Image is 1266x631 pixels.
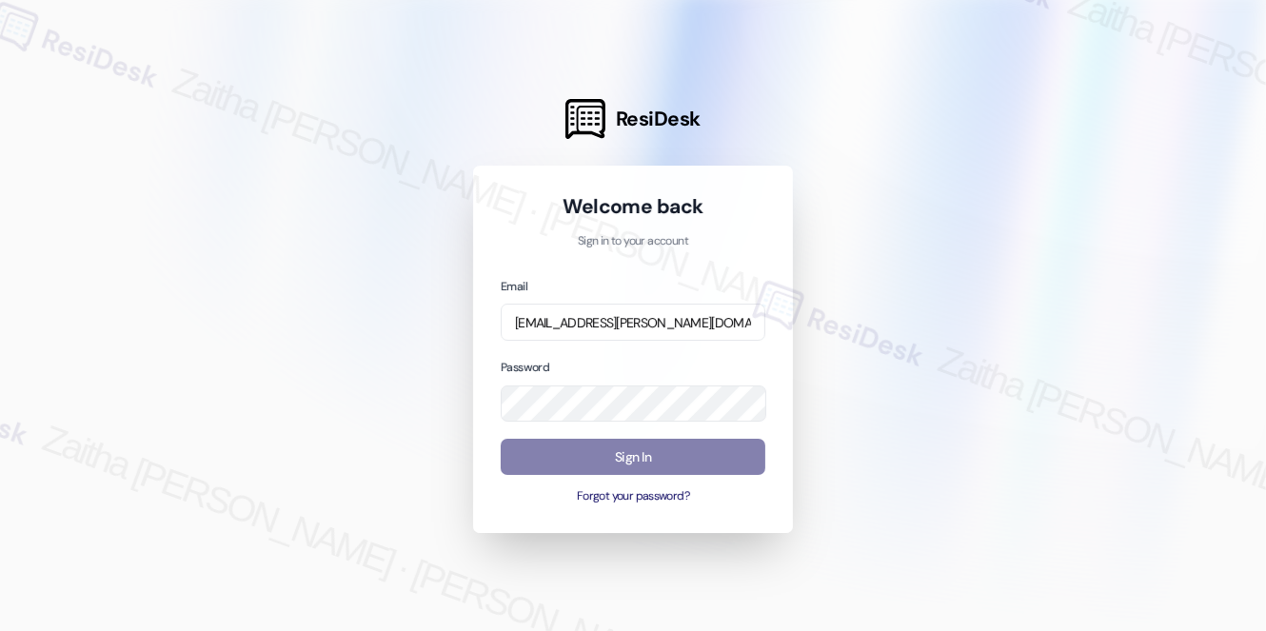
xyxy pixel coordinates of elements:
[501,360,549,375] label: Password
[616,106,701,132] span: ResiDesk
[501,233,765,250] p: Sign in to your account
[501,193,765,220] h1: Welcome back
[501,279,527,294] label: Email
[565,99,605,139] img: ResiDesk Logo
[501,439,765,476] button: Sign In
[501,304,765,341] input: name@example.com
[501,488,765,505] button: Forgot your password?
